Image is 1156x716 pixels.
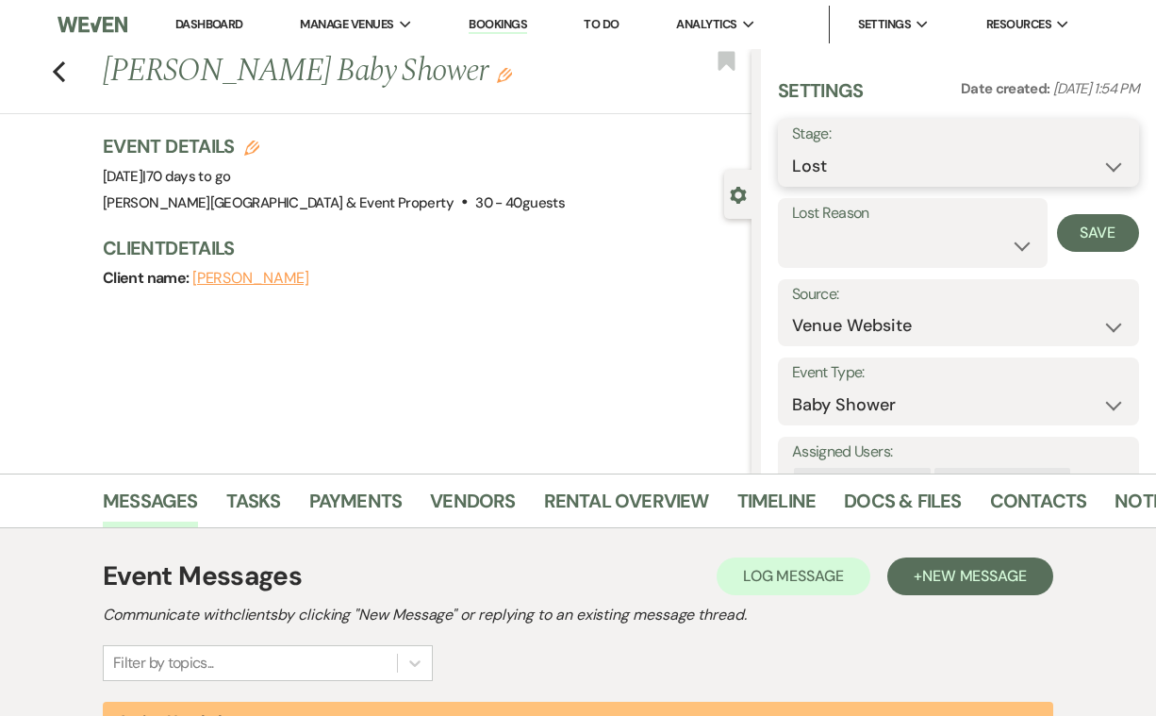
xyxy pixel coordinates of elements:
span: [PERSON_NAME][GEOGRAPHIC_DATA] & Event Property [103,193,454,212]
label: Stage: [792,121,1125,148]
span: 70 days to go [146,167,231,186]
a: Dashboard [175,16,243,32]
a: Rental Overview [544,486,709,527]
div: [PERSON_NAME] [794,468,910,495]
div: Filter by topics... [113,652,214,674]
button: [PERSON_NAME] [192,271,309,286]
span: Manage Venues [300,15,393,34]
h1: Event Messages [103,557,302,596]
span: Client name: [103,268,192,288]
button: Save [1057,214,1139,252]
a: To Do [584,16,619,32]
h3: Event Details [103,133,565,159]
label: Lost Reason [792,200,1033,227]
span: 30 - 40 guests [475,193,565,212]
span: [DATE] [103,167,230,186]
a: Vendors [430,486,515,527]
span: Settings [858,15,912,34]
span: [DATE] 1:54 PM [1053,79,1139,98]
button: Close lead details [730,185,747,203]
span: New Message [922,566,1027,586]
a: Contacts [990,486,1087,527]
span: Resources [986,15,1051,34]
span: | [142,167,230,186]
label: Assigned Users: [792,439,1125,466]
label: Event Type: [792,359,1125,387]
h2: Communicate with clients by clicking "New Message" or replying to an existing message thread. [103,604,1053,626]
a: Messages [103,486,198,527]
label: Source: [792,281,1125,308]
span: Analytics [676,15,736,34]
h3: Client Details [103,235,733,261]
button: Edit [497,66,512,83]
h1: [PERSON_NAME] Baby Shower [103,49,614,94]
a: Bookings [469,16,527,34]
button: Log Message [717,558,870,595]
div: [PERSON_NAME] [934,468,1050,495]
span: Log Message [743,566,844,586]
img: Weven Logo [58,5,127,44]
h3: Settings [778,77,864,119]
a: Timeline [737,486,817,527]
a: Docs & Files [844,486,961,527]
a: Payments [309,486,403,527]
button: +New Message [887,558,1053,595]
a: Tasks [226,486,281,527]
span: Date created: [961,79,1053,98]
